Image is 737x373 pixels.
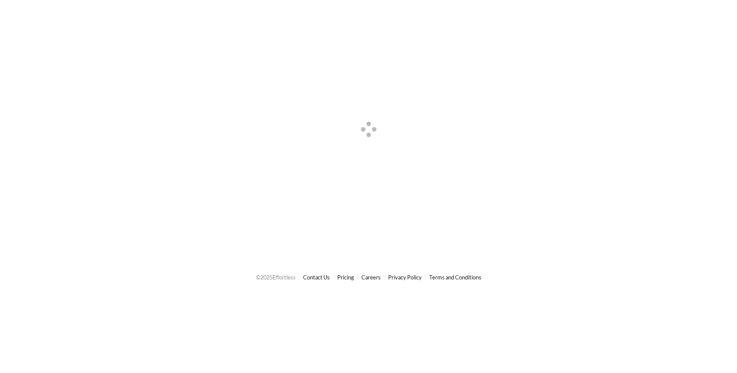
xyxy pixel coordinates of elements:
a: Contact Us [303,274,330,281]
a: Terms and Conditions [429,274,481,281]
a: Careers [361,274,381,281]
a: Privacy Policy [388,274,422,281]
span: © 2025 Effortless [256,274,296,281]
a: Pricing [337,274,354,281]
